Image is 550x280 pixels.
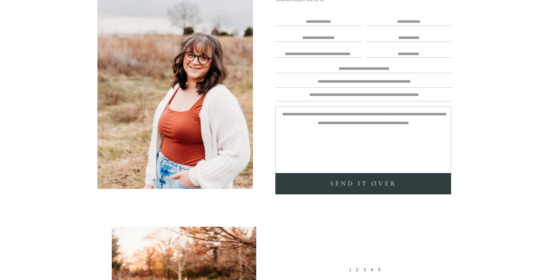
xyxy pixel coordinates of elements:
a: SEND it over [277,178,450,190]
a: 2 [356,267,361,272]
a: 4 [371,267,375,272]
a: 5 [378,267,383,272]
a: 3 [363,267,368,272]
a: 1 [349,267,353,272]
